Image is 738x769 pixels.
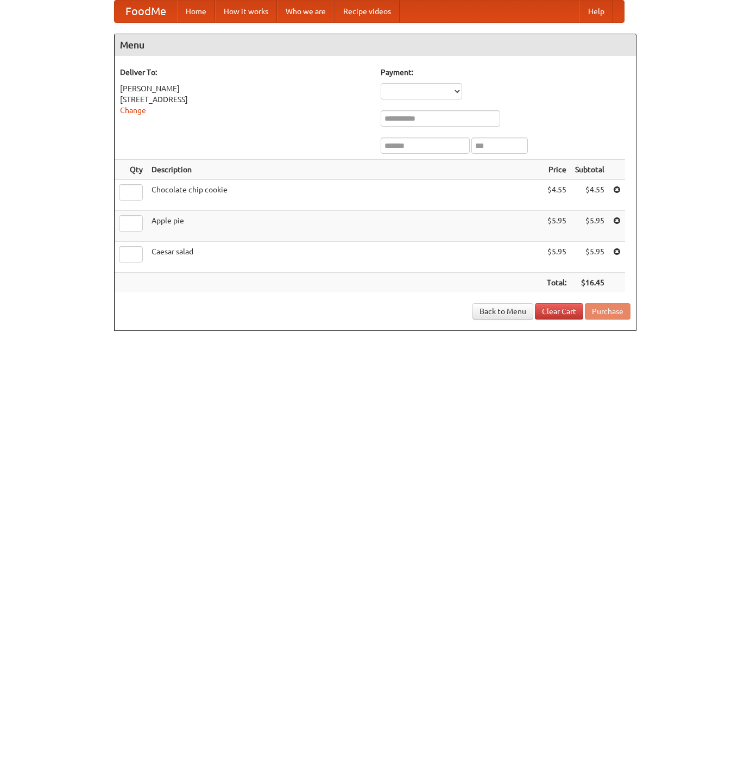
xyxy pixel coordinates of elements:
[277,1,335,22] a: Who we are
[335,1,400,22] a: Recipe videos
[535,303,583,320] a: Clear Cart
[120,94,370,105] div: [STREET_ADDRESS]
[115,160,147,180] th: Qty
[571,273,609,293] th: $16.45
[543,180,571,211] td: $4.55
[571,160,609,180] th: Subtotal
[543,273,571,293] th: Total:
[571,211,609,242] td: $5.95
[571,180,609,211] td: $4.55
[177,1,215,22] a: Home
[472,303,533,320] a: Back to Menu
[543,242,571,273] td: $5.95
[571,242,609,273] td: $5.95
[147,242,543,273] td: Caesar salad
[115,34,636,56] h4: Menu
[147,160,543,180] th: Description
[215,1,277,22] a: How it works
[585,303,630,320] button: Purchase
[543,211,571,242] td: $5.95
[147,180,543,211] td: Chocolate chip cookie
[579,1,613,22] a: Help
[120,106,146,115] a: Change
[120,83,370,94] div: [PERSON_NAME]
[147,211,543,242] td: Apple pie
[115,1,177,22] a: FoodMe
[120,67,370,78] h5: Deliver To:
[381,67,630,78] h5: Payment:
[543,160,571,180] th: Price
